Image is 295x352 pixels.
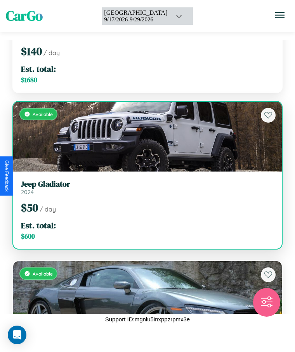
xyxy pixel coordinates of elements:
div: [GEOGRAPHIC_DATA] [104,9,167,16]
span: / day [40,205,56,213]
span: $ 50 [21,200,38,215]
span: Available [33,271,53,277]
h3: Jeep Gladiator [21,179,274,189]
span: 2024 [21,189,34,196]
span: CarGo [6,7,43,25]
p: Support ID: mgnlu5inxppzrpmx3e [105,314,190,324]
div: Give Feedback [4,160,9,192]
span: Est. total: [21,63,56,75]
span: Est. total: [21,220,56,231]
span: $ 600 [21,232,35,241]
a: Jeep Gladiator2024 [21,179,274,196]
span: $ 140 [21,44,42,59]
div: 9 / 17 / 2026 - 9 / 29 / 2026 [104,16,167,23]
span: Available [33,111,53,117]
span: / day [43,49,60,57]
div: Open Intercom Messenger [8,326,26,344]
span: $ 1680 [21,75,37,85]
